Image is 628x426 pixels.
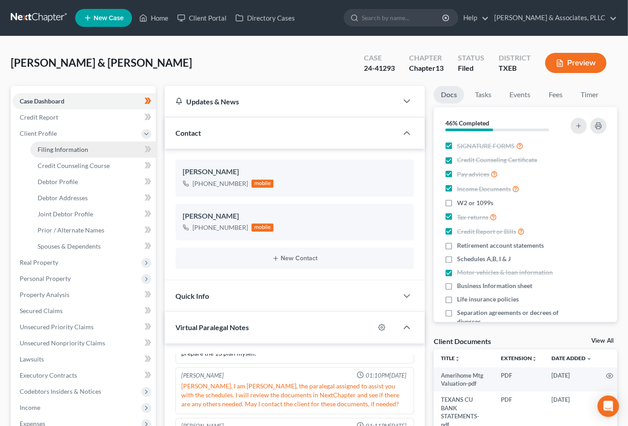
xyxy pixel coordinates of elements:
[20,355,44,363] span: Lawsuits
[252,180,274,188] div: mobile
[231,10,299,26] a: Directory Cases
[20,113,58,121] span: Credit Report
[434,336,491,346] div: Client Documents
[20,323,94,331] span: Unsecured Priority Claims
[409,63,444,73] div: Chapter
[183,255,407,262] button: New Contact
[38,194,88,202] span: Debtor Addresses
[434,367,494,392] td: Amerihome Mtg Valuation-pdf
[457,185,511,194] span: Income Documents
[20,129,57,137] span: Client Profile
[181,382,409,409] div: [PERSON_NAME], I am [PERSON_NAME], the paralegal assigned to assist you with the schedules. I wil...
[364,53,395,63] div: Case
[545,53,607,73] button: Preview
[38,242,101,250] span: Spouses & Dependents
[541,86,570,103] a: Fees
[499,63,531,73] div: TXEB
[457,308,564,326] span: Separation agreements or decrees of divorces
[13,93,156,109] a: Case Dashboard
[457,155,537,164] span: Credit Counseling Certificate
[598,396,619,417] div: Open Intercom Messenger
[13,287,156,303] a: Property Analysis
[20,339,105,347] span: Unsecured Nonpriority Claims
[499,53,531,63] div: District
[38,226,104,234] span: Prior / Alternate Names
[366,371,406,380] span: 01:10PM[DATE]
[458,53,484,63] div: Status
[591,338,614,344] a: View All
[175,292,209,300] span: Quick Info
[181,371,224,380] div: [PERSON_NAME]
[30,190,156,206] a: Debtor Addresses
[192,223,248,232] div: [PHONE_NUMBER]
[30,174,156,190] a: Debtor Profile
[30,158,156,174] a: Credit Counseling Course
[490,10,617,26] a: [PERSON_NAME] & Associates, PLLC
[20,307,63,314] span: Secured Claims
[173,10,231,26] a: Client Portal
[20,291,69,298] span: Property Analysis
[573,86,606,103] a: Timer
[135,10,173,26] a: Home
[20,404,40,411] span: Income
[468,86,499,103] a: Tasks
[494,367,544,392] td: PDF
[38,146,88,153] span: Filing Information
[13,109,156,125] a: Credit Report
[20,275,71,282] span: Personal Property
[30,222,156,238] a: Prior / Alternate Names
[457,170,489,179] span: Pay advices
[183,167,407,177] div: [PERSON_NAME]
[13,367,156,383] a: Executory Contracts
[532,356,537,361] i: unfold_more
[457,295,519,304] span: Life insurance policies
[457,241,544,250] span: Retirement account statements
[457,213,488,222] span: Tax returns
[38,162,110,169] span: Credit Counseling Course
[457,281,532,290] span: Business Information sheet
[459,10,489,26] a: Help
[457,254,511,263] span: Schedules A,B, I & J
[20,97,64,105] span: Case Dashboard
[20,371,77,379] span: Executory Contracts
[362,9,444,26] input: Search by name...
[457,142,515,151] span: SIGNATURE FORMS
[11,56,192,69] span: [PERSON_NAME] & [PERSON_NAME]
[409,53,444,63] div: Chapter
[551,355,592,361] a: Date Added expand_more
[175,97,388,106] div: Updates & News
[252,224,274,232] div: mobile
[445,119,489,127] strong: 46% Completed
[175,323,249,331] span: Virtual Paralegal Notes
[364,63,395,73] div: 24-41293
[13,335,156,351] a: Unsecured Nonpriority Claims
[457,268,553,277] span: Motor vehicles & loan information
[94,15,124,22] span: New Case
[30,206,156,222] a: Joint Debtor Profile
[20,387,101,395] span: Codebtors Insiders & Notices
[457,198,493,207] span: W2 or 1099s
[20,258,58,266] span: Real Property
[501,355,537,361] a: Extensionunfold_more
[175,129,201,137] span: Contact
[13,351,156,367] a: Lawsuits
[455,356,460,361] i: unfold_more
[30,238,156,254] a: Spouses & Dependents
[38,178,78,185] span: Debtor Profile
[586,356,592,361] i: expand_more
[502,86,538,103] a: Events
[13,319,156,335] a: Unsecured Priority Claims
[436,64,444,72] span: 13
[30,142,156,158] a: Filing Information
[441,355,460,361] a: Titleunfold_more
[38,210,93,218] span: Joint Debtor Profile
[457,227,516,236] span: Credit Report or Bills
[183,211,407,222] div: [PERSON_NAME]
[458,63,484,73] div: Filed
[13,303,156,319] a: Secured Claims
[544,367,599,392] td: [DATE]
[434,86,464,103] a: Docs
[192,179,248,188] div: [PHONE_NUMBER]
